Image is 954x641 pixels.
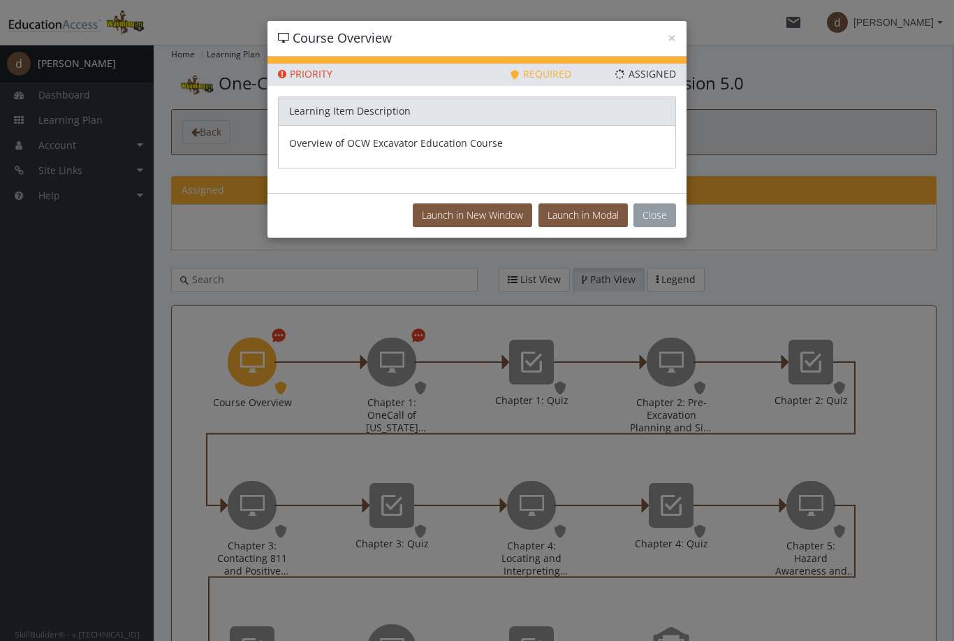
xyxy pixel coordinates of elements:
[289,136,665,150] p: Overview of OCW Excavator Education Course
[510,67,571,80] span: Required
[633,203,676,227] button: Close
[615,67,676,80] span: Assigned
[668,31,676,45] button: ×
[278,96,676,125] div: Learning Item Description
[278,67,332,80] span: Priority
[538,203,628,227] button: Launch in Modal
[293,29,392,46] span: Course Overview
[413,203,532,227] button: Launch in New Window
